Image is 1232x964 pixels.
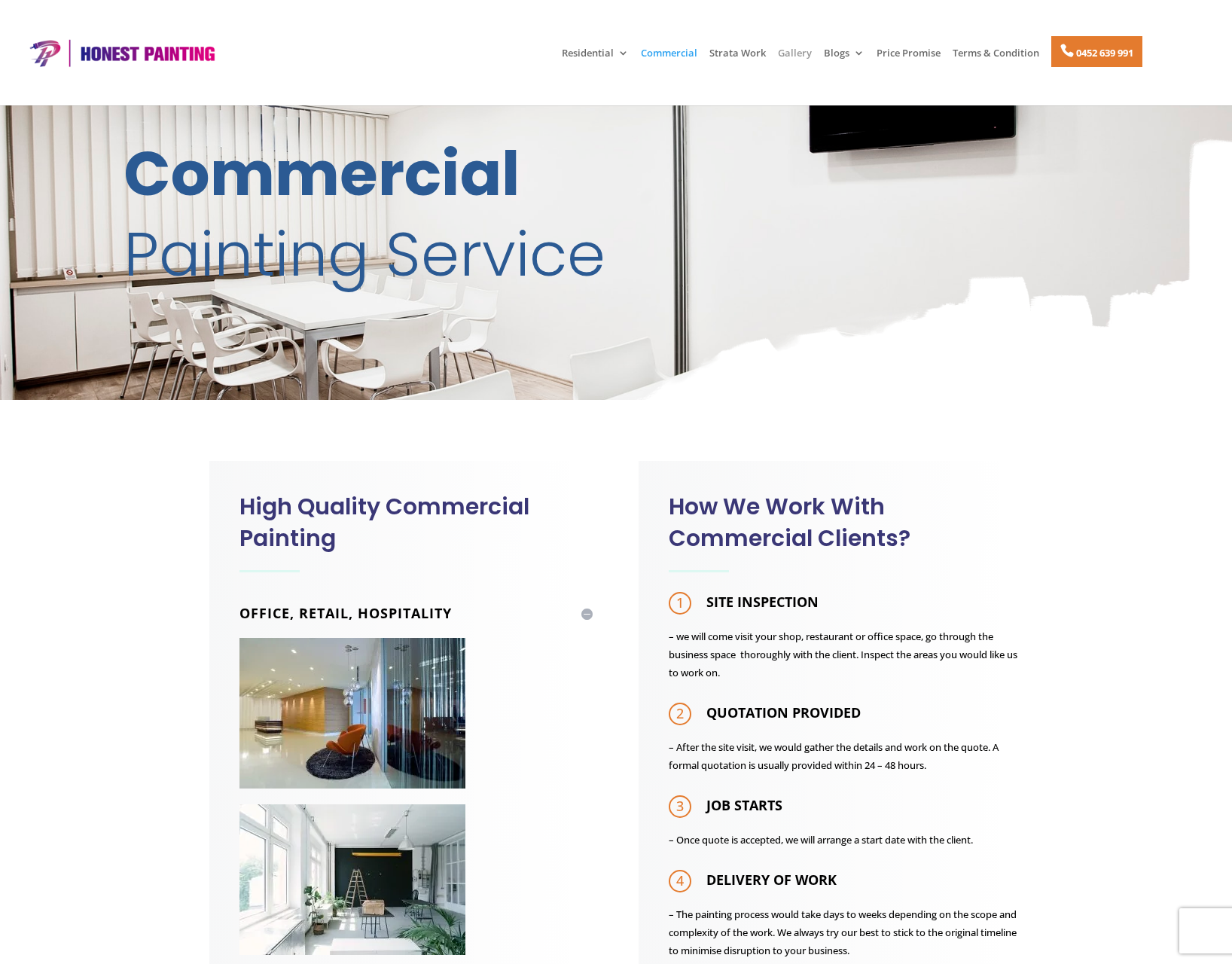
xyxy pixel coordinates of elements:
[669,870,691,892] span: 4
[706,593,819,611] strong: SITE INSPECTION
[124,130,520,217] strong: Commercial
[669,703,691,725] span: 2
[669,628,1023,682] p: – we will come visit your shop, restaurant or office space, go through the business space thoroug...
[641,47,697,73] a: Commercial
[23,38,220,68] img: Honest Painting
[709,47,766,73] a: Strata Work
[124,134,763,302] h1: Painting Service
[669,831,1023,850] p: – Once quote is accepted, we will arrange a start date with the client.
[1051,36,1142,67] a: 0452 639 991
[669,739,1023,775] p: – After the site visit, we would gather the details and work on the quote. A formal quotation is ...
[239,604,593,623] h4: Office, Retail, Hospitality
[953,47,1039,73] a: Terms & Condition
[562,47,629,73] a: Residential
[778,47,812,73] a: Gallery
[706,796,782,814] strong: JOB STARTS
[706,703,861,721] strong: QUOTATION PROVIDED
[824,47,865,73] a: Blogs
[669,592,691,615] span: 1
[669,491,1023,562] h2: How We Work With Commercial Clients?
[706,871,837,889] strong: DELIVERY OF WORK
[669,906,1023,959] p: – The painting process would take days to weeks depending on the scope and complexity of the work...
[877,47,941,73] a: Price Promise
[239,491,593,562] h2: High Quality Commercial Painting
[669,795,691,818] span: 3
